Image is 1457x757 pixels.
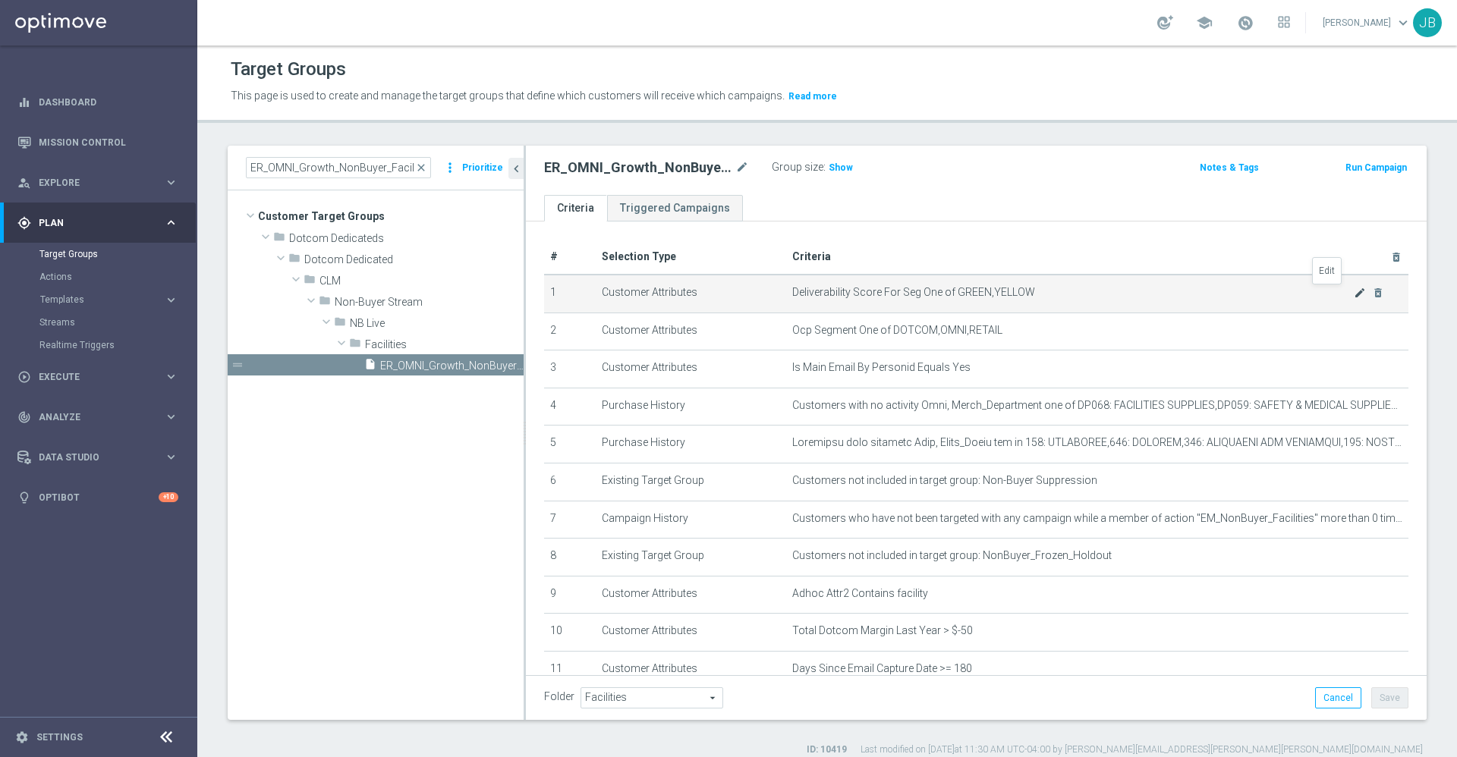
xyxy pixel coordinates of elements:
[544,195,607,221] a: Criteria
[1321,11,1413,34] a: [PERSON_NAME]keyboard_arrow_down
[17,176,31,190] i: person_search
[17,410,164,424] div: Analyze
[17,96,31,109] i: equalizer
[1354,287,1366,299] i: mode_edit
[772,161,823,174] label: Group size
[596,614,786,652] td: Customer Attributes
[164,215,178,230] i: keyboard_arrow_right
[36,733,83,742] a: Settings
[544,614,596,652] td: 10
[596,651,786,689] td: Customer Attributes
[17,410,31,424] i: track_changes
[544,240,596,275] th: #
[17,122,178,162] div: Mission Control
[544,275,596,313] td: 1
[39,265,196,288] div: Actions
[596,313,786,350] td: Customer Attributes
[365,338,524,351] span: Facilities
[17,411,179,423] button: track_changes Analyze keyboard_arrow_right
[15,730,29,744] i: settings
[1390,251,1402,263] i: delete_forever
[17,451,179,463] button: Data Studio keyboard_arrow_right
[288,252,301,269] i: folder
[792,474,1097,487] span: Customers not included in target group: Non-Buyer Suppression
[787,88,839,105] button: Read more
[304,253,524,266] span: Dotcom Dedicated
[17,137,179,149] button: Mission Control
[17,96,179,108] button: equalizer Dashboard
[792,512,1402,525] span: Customers who have not been targeted with any campaign while a member of action "EM_NonBuyer_Faci...
[1344,159,1408,176] button: Run Campaign
[39,243,196,265] div: Target Groups
[17,370,164,384] div: Execute
[544,501,596,539] td: 7
[17,491,31,504] i: lightbulb
[17,370,31,384] i: play_circle_outline
[164,175,178,190] i: keyboard_arrow_right
[596,388,786,426] td: Purchase History
[17,216,31,230] i: gps_fixed
[596,350,786,388] td: Customer Attributes
[17,176,164,190] div: Explore
[258,206,524,227] span: Customer Target Groups
[607,195,743,221] a: Triggered Campaigns
[544,651,596,689] td: 11
[39,178,164,187] span: Explore
[1413,8,1442,37] div: JB
[17,216,164,230] div: Plan
[159,492,178,502] div: +10
[544,576,596,614] td: 9
[1395,14,1411,31] span: keyboard_arrow_down
[231,90,785,102] span: This page is used to create and manage the target groups that define which customers will receive...
[544,159,732,177] h2: ER_OMNI_Growth_NonBuyer_Facilities_T1
[792,436,1402,449] span: Loremipsu dolo sitametc Adip, Elits_Doeiu tem in 158: UTLABOREE,646: DOLOREM,346: ALIQUAENI ADM V...
[509,162,524,176] i: chevron_left
[164,369,178,384] i: keyboard_arrow_right
[349,337,361,354] i: folder
[596,240,786,275] th: Selection Type
[350,317,524,330] span: NB Live
[596,539,786,576] td: Existing Target Group
[39,339,158,351] a: Realtime Triggers
[164,450,178,464] i: keyboard_arrow_right
[17,371,179,383] button: play_circle_outline Execute keyboard_arrow_right
[246,157,431,178] input: Quick find group or folder
[544,463,596,501] td: 6
[596,426,786,463] td: Purchase History
[39,218,164,228] span: Plan
[792,587,928,600] span: Adhoc Attr2 Contains facility
[319,275,524,287] span: CLM
[39,311,196,334] div: Streams
[792,361,971,374] span: Is Main Email By Personid Equals Yes
[823,161,826,174] label: :
[17,177,179,189] div: person_search Explore keyboard_arrow_right
[39,122,178,162] a: Mission Control
[17,451,164,464] div: Data Studio
[1313,258,1341,284] div: Edit
[861,743,1423,756] label: Last modified on [DATE] at 11:30 AM UTC-04:00 by [PERSON_NAME][EMAIL_ADDRESS][PERSON_NAME][PERSON...
[39,82,178,122] a: Dashboard
[807,743,847,756] label: ID: 10419
[596,275,786,313] td: Customer Attributes
[335,296,524,309] span: Non-Buyer Stream
[40,295,164,304] div: Templates
[380,360,524,372] span: ER_OMNI_Growth_NonBuyer_Facilities_T1
[544,313,596,350] td: 2
[735,159,749,177] i: mode_edit
[364,358,376,375] i: insert_drive_file
[39,248,158,260] a: Target Groups
[231,58,346,80] h1: Target Groups
[304,273,316,291] i: folder
[792,624,973,637] span: Total Dotcom Margin Last Year > $-50
[460,158,505,178] button: Prioritize
[39,334,196,357] div: Realtime Triggers
[792,324,1002,337] span: Ocp Segment One of DOTCOM,OMNI,RETAIL
[1315,687,1361,708] button: Cancel
[1371,687,1408,708] button: Save
[508,158,524,179] button: chevron_left
[17,492,179,504] button: lightbulb Optibot +10
[319,294,331,312] i: folder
